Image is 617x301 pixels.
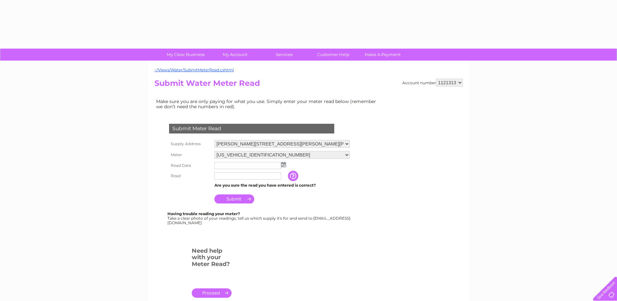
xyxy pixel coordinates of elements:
img: ... [281,162,286,167]
b: Having trouble reading your meter? [167,211,240,216]
div: Take a clear photo of your readings, tell us which supply it's for and send to [EMAIL_ADDRESS][DO... [167,212,351,225]
th: Read Date [167,160,213,171]
a: . [192,288,232,298]
td: Are you sure the read you have entered is correct? [213,181,351,190]
a: Services [257,49,311,61]
a: Customer Help [307,49,360,61]
th: Meter [167,149,213,160]
th: Supply Address [167,138,213,149]
div: Submit Meter Read [169,124,334,133]
a: My Account [208,49,262,61]
h2: Submit Water Meter Read [154,79,463,91]
td: Make sure you are only paying for what you use. Simply enter your meter read below (remember we d... [154,97,381,111]
h3: Need help with your Meter Read? [192,246,232,271]
a: Make A Payment [356,49,409,61]
a: ~/Views/Water/SubmitMeterRead.cshtml [154,67,234,72]
input: Information [288,171,300,181]
div: Account number [402,79,463,87]
th: Read [167,171,213,181]
input: Submit [214,194,254,203]
a: My Clear Business [159,49,212,61]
